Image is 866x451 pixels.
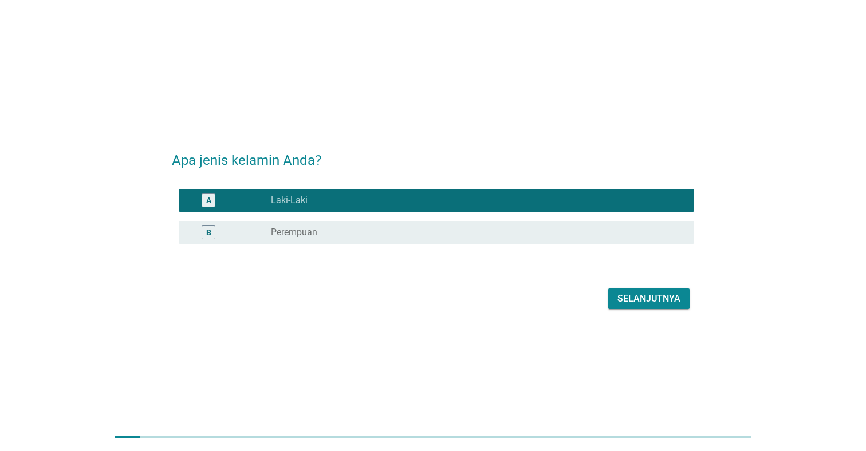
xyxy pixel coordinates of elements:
label: Perempuan [271,227,317,238]
div: Selanjutnya [617,292,680,306]
button: Selanjutnya [608,288,690,309]
label: Laki-Laki [271,195,308,206]
div: B [206,227,211,239]
h2: Apa jenis kelamin Anda? [172,139,694,171]
div: A [206,195,211,207]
